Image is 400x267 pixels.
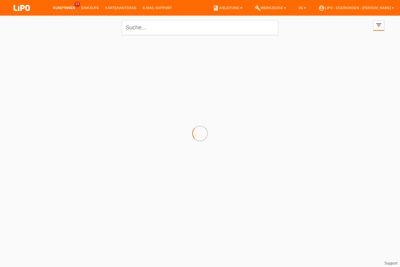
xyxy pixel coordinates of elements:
span: 33 [74,2,80,7]
i: account_circle [318,5,325,11]
i: build [255,5,261,11]
a: bookAnleitung ▾ [210,6,245,10]
input: Suche... [122,20,278,35]
a: DE ▾ [295,6,309,10]
i: filter_list [375,22,382,28]
a: Support [384,261,397,265]
a: account_circleLIPO - Egerkingen - [PERSON_NAME] ▾ [315,6,397,10]
a: LIPO pay [6,13,37,18]
a: Kartenanträge [102,6,140,10]
a: Einkäufe [78,6,102,10]
i: book [213,5,219,11]
a: buildWerkzeuge ▾ [252,6,289,10]
a: Kund*innen [50,6,78,10]
a: E-Mail Support [140,6,175,10]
